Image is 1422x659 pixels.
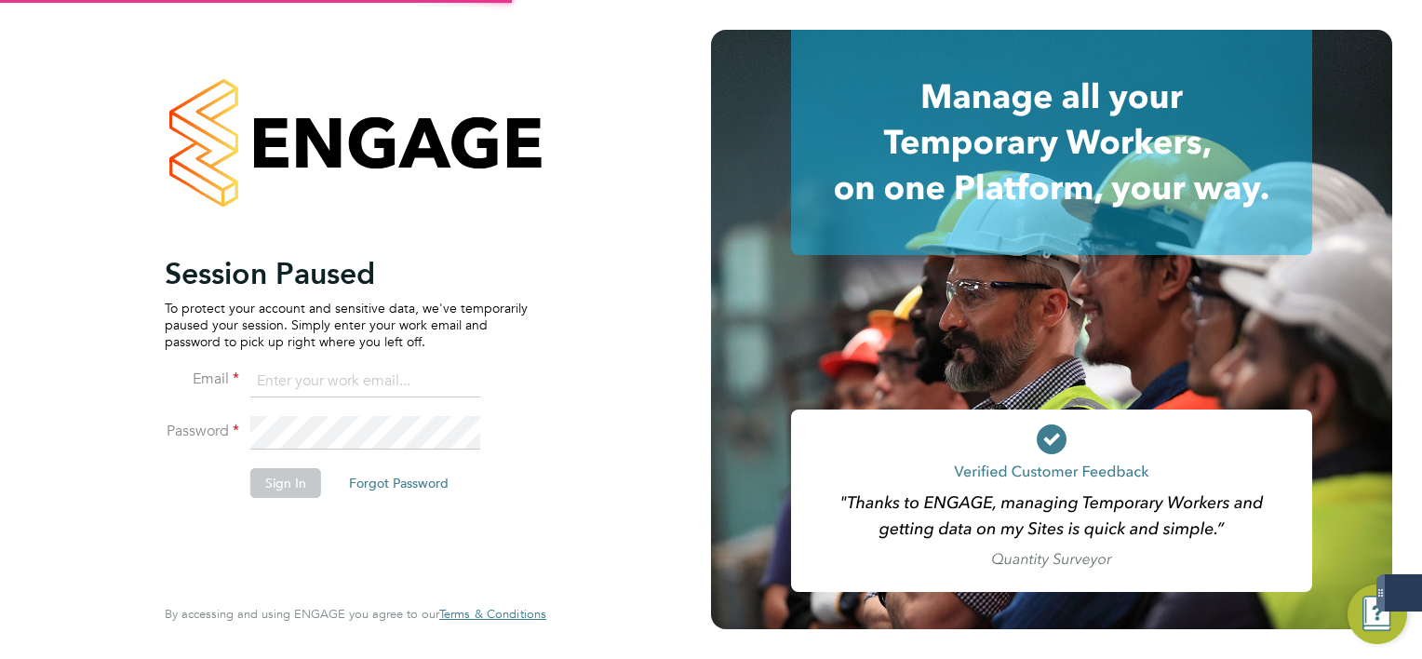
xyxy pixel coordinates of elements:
[250,365,480,398] input: Enter your work email...
[165,255,528,292] h2: Session Paused
[439,606,546,622] span: Terms & Conditions
[334,468,463,498] button: Forgot Password
[165,606,546,622] span: By accessing and using ENGAGE you agree to our
[439,607,546,622] a: Terms & Conditions
[1348,585,1407,644] button: Engage Resource Center
[165,300,528,351] p: To protect your account and sensitive data, we've temporarily paused your session. Simply enter y...
[165,422,239,441] label: Password
[165,370,239,389] label: Email
[250,468,321,498] button: Sign In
